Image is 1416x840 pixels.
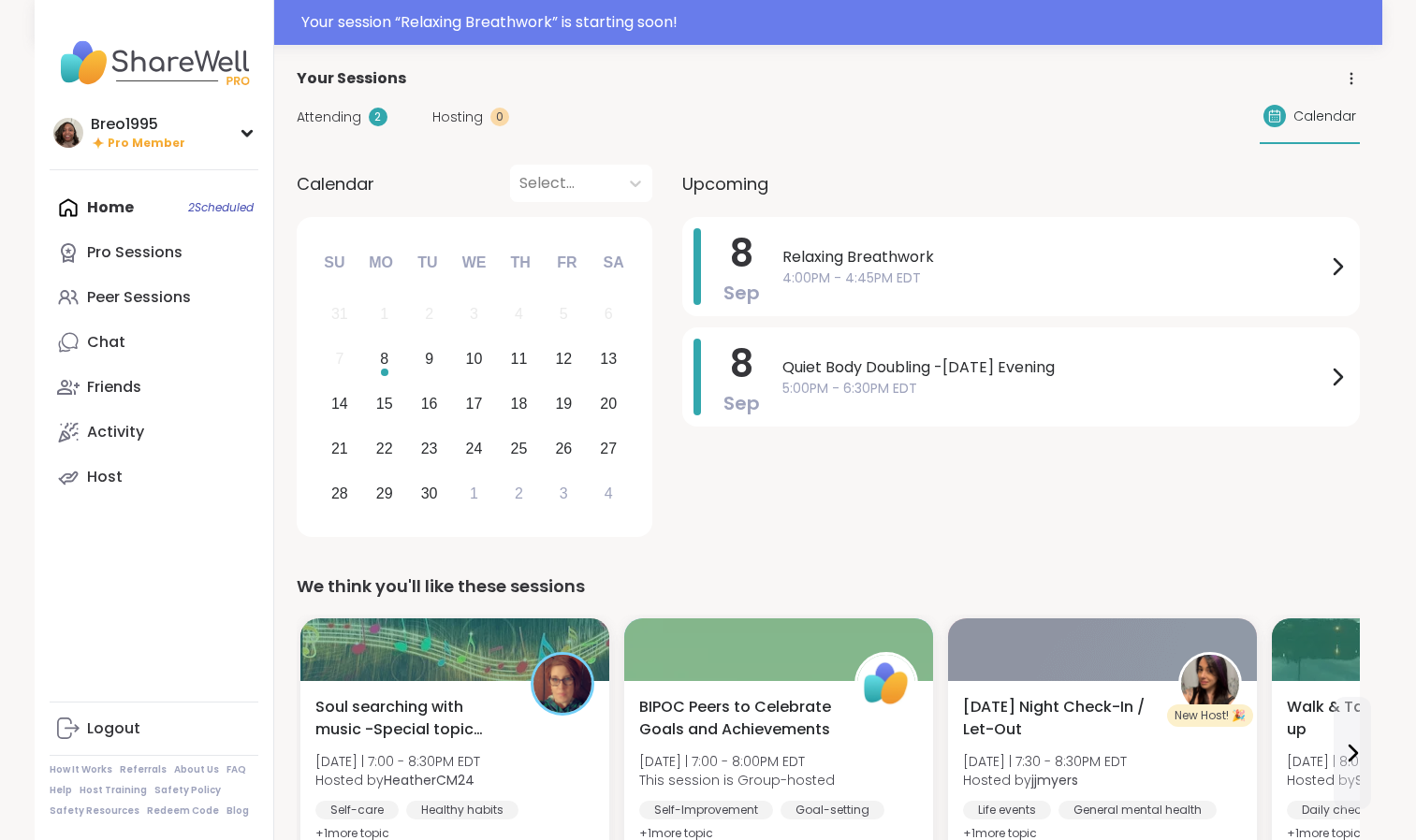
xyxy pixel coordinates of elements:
[499,295,539,335] div: Not available Thursday, September 4th, 2025
[409,340,449,380] div: Choose Tuesday, September 9th, 2025
[499,428,539,469] div: Choose Thursday, September 25th, 2025
[335,346,343,371] div: 7
[560,301,568,326] div: 5
[723,280,760,306] span: Sep
[364,473,404,514] div: Choose Monday, September 29th, 2025
[50,275,258,320] a: Peer Sessions
[50,365,258,410] a: Friends
[87,467,123,487] div: Host
[407,242,448,283] div: Tu
[320,340,360,380] div: Not available Sunday, September 7th, 2025
[544,428,584,469] div: Choose Friday, September 26th, 2025
[466,436,483,461] div: 24
[384,771,474,789] b: HeatherCM24
[53,118,83,148] img: Breo1995
[454,340,494,380] div: Choose Wednesday, September 10th, 2025
[730,338,753,390] span: 8
[147,804,219,818] a: Redeem Code
[315,771,480,789] span: Hosted by
[421,436,438,461] div: 23
[555,346,572,371] div: 12
[555,391,572,416] div: 19
[454,428,494,469] div: Choose Wednesday, September 24th, 2025
[315,696,510,741] span: Soul searching with music -Special topic edition!
[406,801,518,819] div: Healthy habits
[782,268,1326,288] span: 4:00PM - 4:45PM EDT
[857,655,915,713] img: ShareWell
[320,428,360,469] div: Choose Sunday, September 21st, 2025
[50,784,72,797] a: Help
[80,784,147,797] a: Host Training
[331,481,348,506] div: 28
[409,473,449,514] div: Choose Tuesday, September 30th, 2025
[380,301,388,326] div: 1
[425,301,433,326] div: 2
[425,346,433,371] div: 9
[50,455,258,500] a: Host
[297,573,1360,600] div: We think you'll like these sessions
[500,242,541,283] div: Th
[453,242,494,283] div: We
[499,473,539,514] div: Choose Thursday, October 2nd, 2025
[50,410,258,455] a: Activity
[555,436,572,461] div: 26
[87,718,140,739] div: Logout
[454,384,494,425] div: Choose Wednesday, September 17th, 2025
[544,384,584,425] div: Choose Friday, September 19th, 2025
[50,320,258,365] a: Chat
[364,340,404,380] div: Choose Monday, September 8th, 2025
[297,108,361,127] span: Attending
[87,377,141,398] div: Friends
[317,292,631,515] div: month 2025-09
[511,436,528,461] div: 25
[963,801,1051,819] div: Life events
[544,295,584,335] div: Not available Friday, September 5th, 2025
[515,301,523,326] div: 4
[1058,801,1217,819] div: General mental health
[600,391,617,416] div: 20
[226,763,246,776] a: FAQ
[466,346,483,371] div: 10
[297,171,374,196] span: Calendar
[50,706,258,751] a: Logout
[781,801,884,819] div: Goal-setting
[963,771,1127,789] span: Hosted by
[87,332,125,353] div: Chat
[589,428,629,469] div: Choose Saturday, September 27th, 2025
[605,301,613,326] div: 6
[1293,107,1356,126] span: Calendar
[87,287,191,308] div: Peer Sessions
[364,428,404,469] div: Choose Monday, September 22nd, 2025
[639,752,835,771] span: [DATE] | 7:00 - 8:00PM EDT
[87,422,144,442] div: Activity
[490,108,509,126] div: 0
[600,436,617,461] div: 27
[511,346,528,371] div: 11
[432,108,483,127] span: Hosting
[560,481,568,506] div: 3
[682,171,768,196] span: Upcoming
[314,242,355,283] div: Su
[376,481,393,506] div: 29
[782,356,1326,379] span: Quiet Body Doubling -[DATE] Evening
[600,346,617,371] div: 13
[723,390,760,416] span: Sep
[50,763,112,776] a: How It Works
[376,391,393,416] div: 15
[320,384,360,425] div: Choose Sunday, September 14th, 2025
[963,696,1158,741] span: [DATE] Night Check-In / Let-Out
[589,340,629,380] div: Choose Saturday, September 13th, 2025
[50,230,258,275] a: Pro Sessions
[1287,801,1399,819] div: Daily check-in
[364,295,404,335] div: Not available Monday, September 1st, 2025
[331,436,348,461] div: 21
[470,301,478,326] div: 3
[360,242,401,283] div: Mo
[409,295,449,335] div: Not available Tuesday, September 2nd, 2025
[421,481,438,506] div: 30
[301,11,1371,34] div: Your session “ Relaxing Breathwork ” is starting soon!
[108,136,185,152] span: Pro Member
[639,696,834,741] span: BIPOC Peers to Celebrate Goals and Achievements
[369,108,387,126] div: 2
[533,655,591,713] img: HeatherCM24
